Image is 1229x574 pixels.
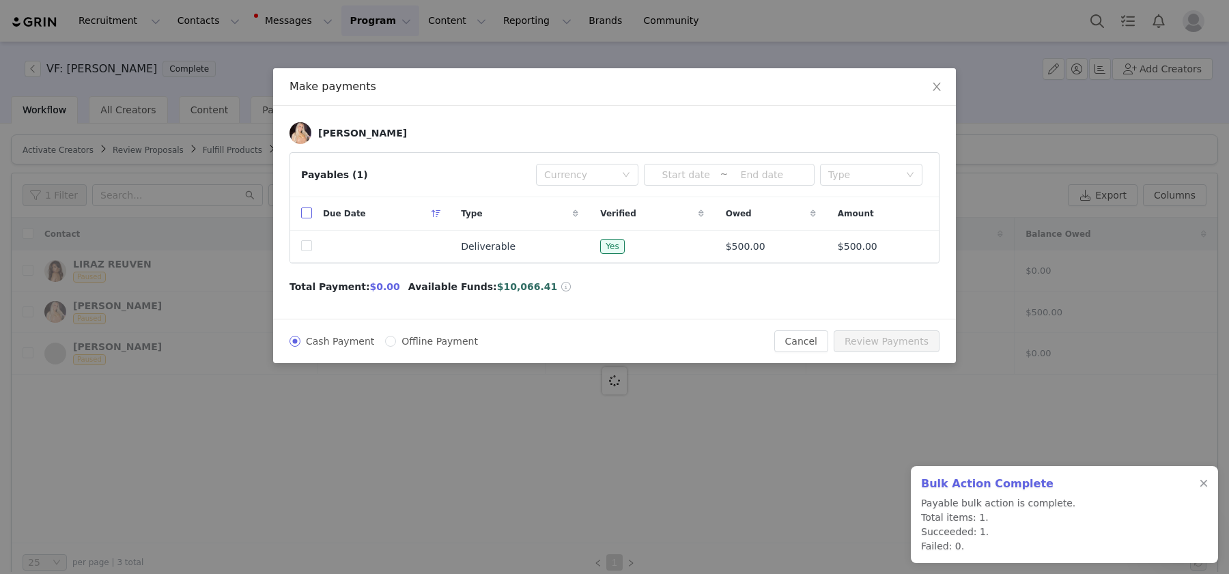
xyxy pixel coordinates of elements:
[323,207,366,220] span: Due Date
[370,281,400,292] span: $0.00
[838,207,874,220] span: Amount
[931,81,942,92] i: icon: close
[838,240,877,254] span: $500.00
[921,476,1075,492] h2: Bulk Action Complete
[497,281,558,292] span: $10,066.41
[544,168,615,182] div: Currency
[461,207,482,220] span: Type
[600,239,624,254] span: Yes
[289,280,370,294] span: Total Payment:
[728,167,795,182] input: End date
[726,207,752,220] span: Owed
[921,496,1075,554] p: Payable bulk action is complete. Total items: 1. Succeeded: 1. Failed: 0.
[289,79,940,94] div: Make payments
[461,240,515,254] span: Deliverable
[906,171,914,180] i: icon: down
[918,68,956,106] button: Close
[834,330,940,352] button: Review Payments
[726,240,765,254] span: $500.00
[600,207,636,220] span: Verified
[318,128,407,139] div: [PERSON_NAME]
[289,122,311,144] img: 905d3e35-a1c7-420c-9338-8f0c77fe8d97--s.jpg
[396,336,483,347] span: Offline Payment
[652,167,720,182] input: Start date
[774,330,828,352] button: Cancel
[828,168,899,182] div: Type
[289,152,940,263] article: Payables
[301,168,368,182] div: Payables (1)
[289,122,407,144] a: [PERSON_NAME]
[300,336,380,347] span: Cash Payment
[622,171,630,180] i: icon: down
[408,280,497,294] span: Available Funds:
